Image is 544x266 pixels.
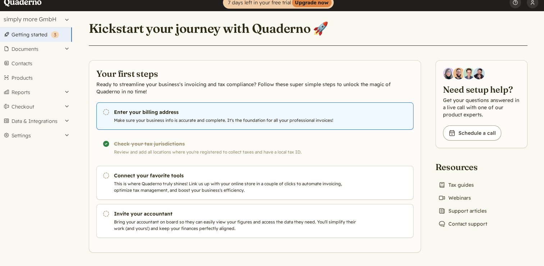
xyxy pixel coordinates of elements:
a: Enter your billing address Make sure your business info is accurate and complete. It's the founda... [96,102,413,130]
p: Bring your accountant on board so they can easily view your figures and access the data they need... [114,219,359,232]
a: Support articles [435,206,490,216]
p: Get your questions answered in a live call with one of our product experts. [443,97,520,118]
h2: Resources [435,161,490,173]
h1: Kickstart your journey with Quaderno 🚀 [89,21,329,36]
a: Tax guides [435,180,477,190]
h3: Invite your accountant [114,210,359,217]
p: Make sure your business info is accurate and complete. It's the foundation for all your professio... [114,117,359,124]
a: Invite your accountant Bring your accountant on board so they can easily view your figures and ac... [96,204,413,238]
h2: Need setup help? [443,84,520,95]
p: This is where Quaderno truly shines! Link us up with your online store in a couple of clicks to a... [114,181,359,194]
p: Ready to streamline your business's invoicing and tax compliance? Follow these super simple steps... [96,81,413,95]
a: Contact support [435,219,490,229]
h2: Your first steps [96,68,413,79]
h3: Enter your billing address [114,108,359,116]
a: Schedule a call [443,125,501,141]
img: Jairo Fumero, Account Executive at Quaderno [453,68,465,79]
h3: Connect your favorite tools [114,172,359,179]
a: Webinars [435,193,474,203]
span: 3 [54,32,56,37]
img: Diana Carrasco, Account Executive at Quaderno [443,68,454,79]
a: Connect your favorite tools This is where Quaderno truly shines! Link us up with your online stor... [96,166,413,200]
img: Ivo Oltmans, Business Developer at Quaderno [463,68,475,79]
img: Javier Rubio, DevRel at Quaderno [473,68,485,79]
